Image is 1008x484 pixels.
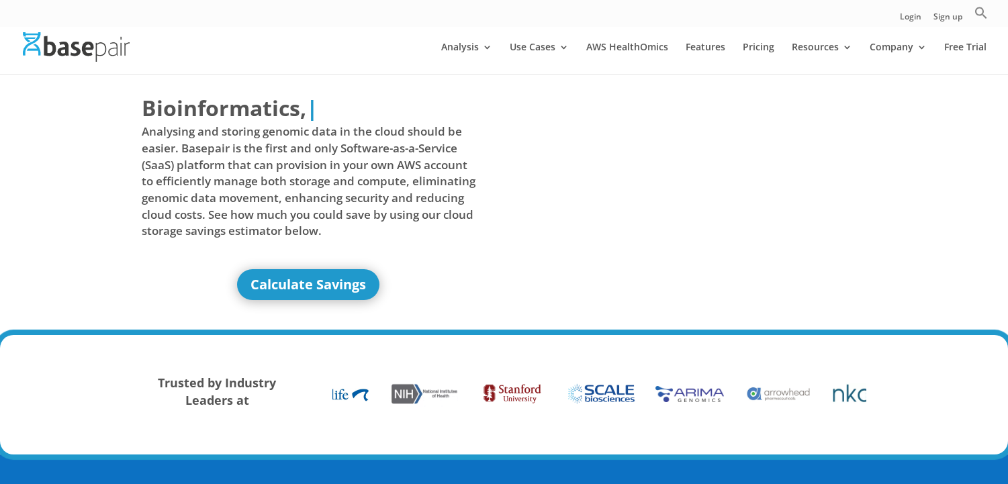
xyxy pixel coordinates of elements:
[586,42,668,74] a: AWS HealthOmics
[142,93,306,124] span: Bioinformatics,
[743,42,774,74] a: Pricing
[933,13,962,27] a: Sign up
[900,13,921,27] a: Login
[441,42,492,74] a: Analysis
[974,6,988,27] a: Search Icon Link
[158,375,276,408] strong: Trusted by Industry Leaders at
[510,42,569,74] a: Use Cases
[686,42,725,74] a: Features
[514,93,849,281] iframe: Basepair - NGS Analysis Simplified
[792,42,852,74] a: Resources
[306,93,318,122] span: |
[237,269,379,300] a: Calculate Savings
[974,6,988,19] svg: Search
[870,42,927,74] a: Company
[142,124,476,239] span: Analysing and storing genomic data in the cloud should be easier. Basepair is the first and only ...
[23,32,130,61] img: Basepair
[944,42,987,74] a: Free Trial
